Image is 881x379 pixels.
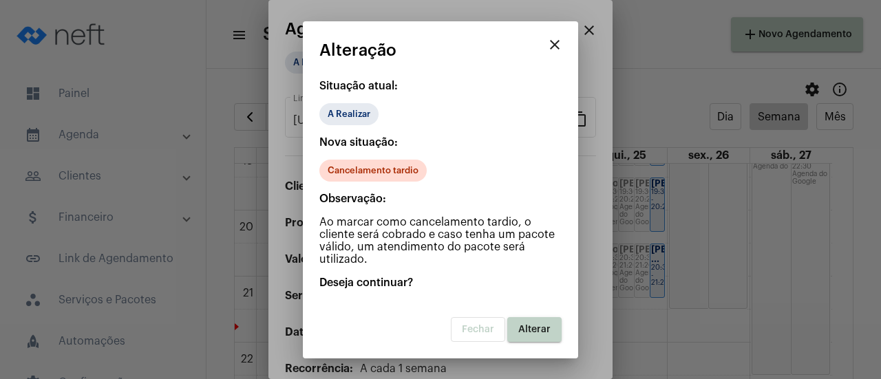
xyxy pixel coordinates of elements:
p: Nova situação: [319,136,562,149]
span: Alteração [319,41,396,59]
mat-icon: close [546,36,563,53]
p: Ao marcar como cancelamento tardio, o cliente será cobrado e caso tenha um pacote válido, um aten... [319,216,562,266]
span: Alterar [518,325,551,334]
p: Observação: [319,193,562,205]
mat-chip: A Realizar [319,103,379,125]
p: Situação atual: [319,80,562,92]
span: Fechar [462,325,494,334]
button: Alterar [507,317,562,342]
mat-chip: Cancelamento tardio [319,160,427,182]
button: Fechar [451,317,505,342]
p: Deseja continuar? [319,277,562,289]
